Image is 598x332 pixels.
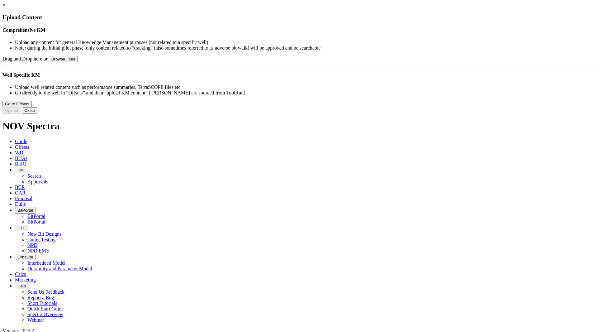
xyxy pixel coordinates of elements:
[15,90,596,96] li: Go directly to the well in “Offsets” and then “upload KM content” ([PERSON_NAME] are sourced from...
[27,301,57,306] a: Short Tutorials
[15,156,27,161] span: BHAs
[2,27,596,33] h4: Comprehensive KM
[15,190,26,195] span: OAR
[15,196,32,201] span: Proposal
[17,255,33,259] span: OrbitLite
[49,56,78,62] button: Browse Files
[15,45,596,51] li: Note: during the initial pilot phase, only content related to “tracking” (also sometimes referred...
[27,243,37,248] a: NPD
[2,56,42,61] span: Drag and Drop here
[17,168,24,172] span: KM
[44,56,48,61] span: or
[2,107,21,114] button: Upload
[27,317,44,323] a: Webinar
[2,101,32,107] button: Go to Offsets
[15,144,29,150] span: Offsets
[15,84,596,90] li: Upload well related content such as performance summaries, TerraSCOPE files etc.
[15,150,23,155] span: WD
[15,161,26,166] span: BitIQ
[27,289,64,295] a: Send Us Feedback
[27,295,54,300] a: Report a Bug
[27,248,49,253] a: NPD EMS
[15,277,36,282] span: Marketing
[2,120,596,132] h1: NOV Spectra
[2,72,596,78] h4: Well Specific KM
[27,231,61,237] a: New Bit Designs
[15,185,25,190] span: BCR
[27,219,48,224] a: BitPortal+
[15,272,26,277] span: Calcs
[27,260,65,266] a: Interbedded Model
[17,226,25,230] span: FTT
[15,201,26,207] span: Dulls
[2,14,42,21] span: Upload Content
[15,40,596,45] li: Upload any content for general Knowledge Management purposes (not related to a specific well)
[22,107,37,114] button: Close
[2,2,5,8] a: ×
[17,284,26,288] span: Help
[27,312,63,317] a: Spectra Overview
[27,214,45,219] a: BitPortal
[17,208,33,213] span: BitPortal
[27,266,92,271] a: Durability and Parameter Model
[27,306,64,311] a: Quick Start Guide
[27,179,48,184] a: Approvals
[15,139,27,144] span: Guide
[27,237,56,242] a: Cutter Testing
[27,173,41,179] a: Search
